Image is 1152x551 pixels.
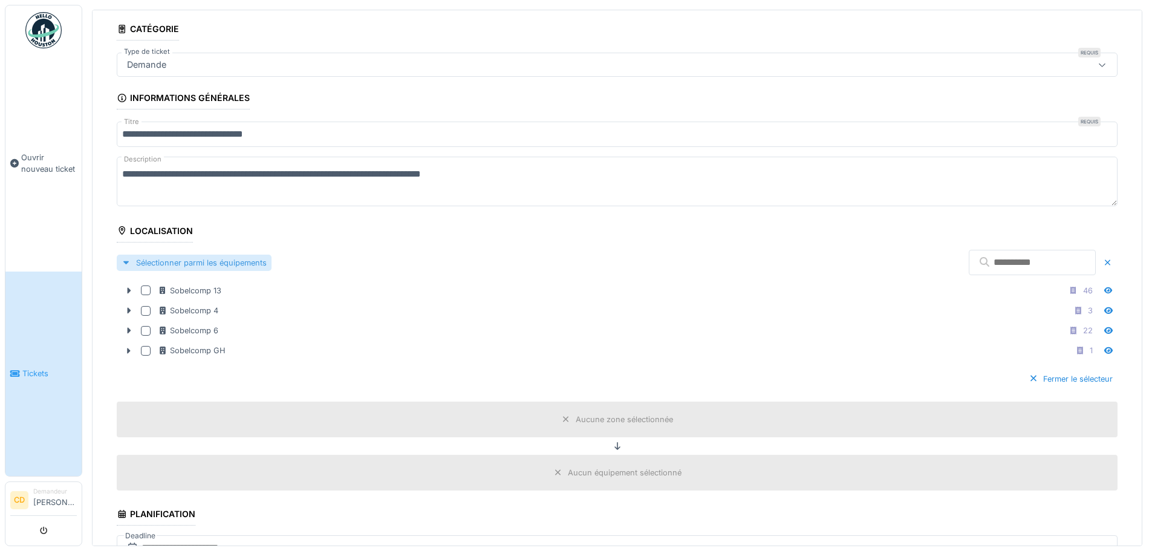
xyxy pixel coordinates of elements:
div: Aucune zone sélectionnée [576,414,673,425]
div: Requis [1078,48,1101,57]
div: Demande [122,58,171,71]
span: Ouvrir nouveau ticket [21,152,77,175]
label: Type de ticket [122,47,172,57]
img: Badge_color-CXgf-gQk.svg [25,12,62,48]
div: Demandeur [33,487,77,496]
div: Planification [117,505,195,526]
div: 22 [1083,325,1093,336]
div: 46 [1083,285,1093,296]
div: Fermer le sélecteur [1024,371,1118,387]
div: Sobelcomp GH [158,345,226,356]
div: 1 [1090,345,1093,356]
div: 3 [1088,305,1093,316]
div: Aucun équipement sélectionné [568,467,682,478]
div: Informations générales [117,89,250,109]
div: Sobelcomp 6 [158,325,218,336]
div: Sélectionner parmi les équipements [117,255,272,271]
div: Localisation [117,222,193,243]
div: Sobelcomp 4 [158,305,218,316]
div: Requis [1078,117,1101,126]
a: Ouvrir nouveau ticket [5,55,82,272]
a: Tickets [5,272,82,477]
label: Deadline [124,529,157,543]
span: Tickets [22,368,77,379]
li: CD [10,491,28,509]
div: Sobelcomp 13 [158,285,221,296]
li: [PERSON_NAME] [33,487,77,513]
a: CD Demandeur[PERSON_NAME] [10,487,77,516]
label: Titre [122,117,142,127]
label: Description [122,152,164,167]
div: Catégorie [117,20,179,41]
